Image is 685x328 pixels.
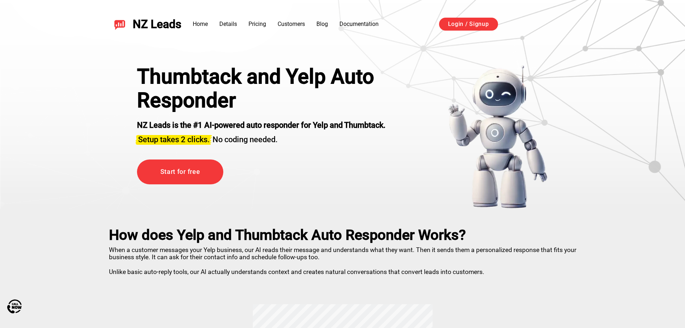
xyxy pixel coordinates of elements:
h2: No coding needed. [137,131,425,145]
a: Documentation [339,21,379,27]
a: Customers [278,21,305,27]
a: Pricing [248,21,266,27]
img: Call Now [7,299,22,314]
a: Details [219,21,237,27]
span: Setup takes 2 clicks. [138,135,210,144]
h1: Thumbtack and Yelp Auto Responder [137,65,425,112]
a: Login / Signup [439,18,498,31]
p: When a customer messages your Yelp business, our AI reads their message and understands what they... [109,243,576,275]
span: NZ Leads [133,18,181,31]
h2: How does Yelp and Thumbtack Auto Responder Works? [109,227,576,243]
img: yelp bot [448,65,548,209]
iframe: Botón de Acceder con Google [505,17,581,32]
a: Start for free [137,159,223,184]
strong: NZ Leads is the #1 AI-powered auto responder for Yelp and Thumbtack. [137,121,385,130]
img: NZ Leads logo [114,18,125,30]
a: Blog [316,21,328,27]
a: Home [193,21,208,27]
